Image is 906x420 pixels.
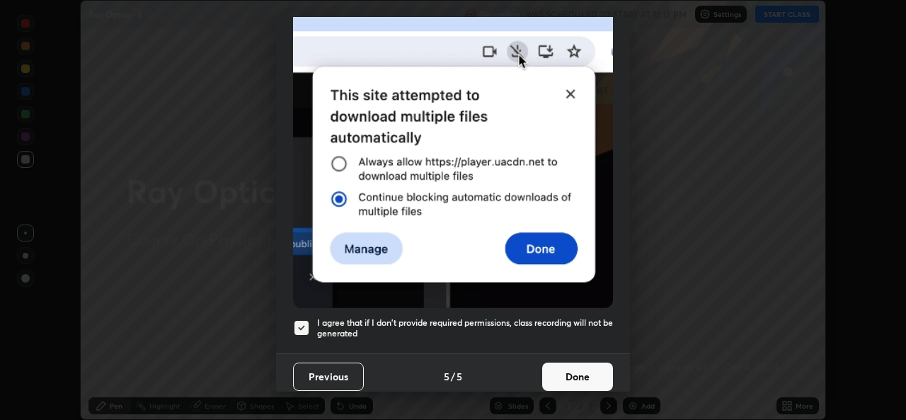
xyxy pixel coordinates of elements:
[444,369,449,384] h4: 5
[293,363,364,391] button: Previous
[317,317,613,339] h5: I agree that if I don't provide required permissions, class recording will not be generated
[542,363,613,391] button: Done
[457,369,462,384] h4: 5
[451,369,455,384] h4: /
